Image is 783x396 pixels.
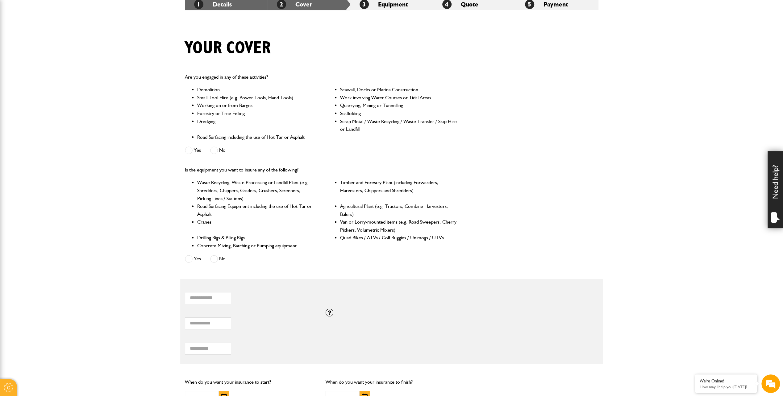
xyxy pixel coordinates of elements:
li: Drilling Rigs & Piling Rigs [197,234,314,242]
input: Enter your phone number [8,93,113,107]
li: Scaffolding [340,109,457,118]
h1: Your cover [185,38,271,59]
label: Yes [185,146,201,154]
p: Is the equipment you want to insure any of the following? [185,166,457,174]
li: Cranes [197,218,314,234]
li: Working on or from Barges [197,101,314,109]
label: No [210,255,226,263]
li: Quad Bikes / ATVs / Golf Buggies / Unimogs / UTVs [340,234,457,242]
textarea: Type your message and hit 'Enter' [8,112,113,185]
a: 1Details [194,1,232,8]
div: Need help? [768,151,783,228]
li: Timber and Forestry Plant (including Forwarders, Harvesters, Chippers and Shredders) [340,179,457,202]
li: Road Surfacing including the use of Hot Tar or Asphalt [197,133,314,141]
li: Work involving Water Courses or Tidal Areas [340,94,457,102]
div: Chat with us now [32,35,104,43]
p: Are you engaged in any of these activities? [185,73,457,81]
li: Agricultural Plant (e.g. Tractors, Combine Harvesters, Balers) [340,202,457,218]
li: Demolition [197,86,314,94]
em: Start Chat [84,190,112,198]
label: Yes [185,255,201,263]
div: We're Online! [700,378,752,384]
li: Van or Lorry-mounted items (e.g. Road Sweepers, Cherry Pickers, Volumetric Mixers) [340,218,457,234]
li: Seawall, Docks or Marina Construction [340,86,457,94]
p: When do you want your insurance to finish? [326,378,457,386]
li: Forestry or Tree Felling [197,109,314,118]
li: Small Tool Hire (e.g. Power Tools, Hand Tools) [197,94,314,102]
input: Enter your email address [8,75,113,89]
p: When do you want your insurance to start? [185,378,317,386]
li: Concrete Mixing, Batching or Pumping equipment [197,242,314,250]
li: Road Surfacing Equipment including the use of Hot Tar or Asphalt [197,202,314,218]
label: No [210,146,226,154]
p: How may I help you today? [700,385,752,389]
input: Enter your last name [8,57,113,71]
li: Scrap Metal / Waste Recycling / Waste Transfer / Skip Hire or Landfill [340,118,457,133]
li: Waste Recycling, Waste Processing or Landfill Plant (e.g. Shredders, Chippers, Graders, Crushers,... [197,179,314,202]
div: Minimize live chat window [101,3,116,18]
li: Dredging [197,118,314,133]
li: Quarrying, Mining or Tunnelling [340,101,457,109]
img: d_20077148190_company_1631870298795_20077148190 [10,34,26,43]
